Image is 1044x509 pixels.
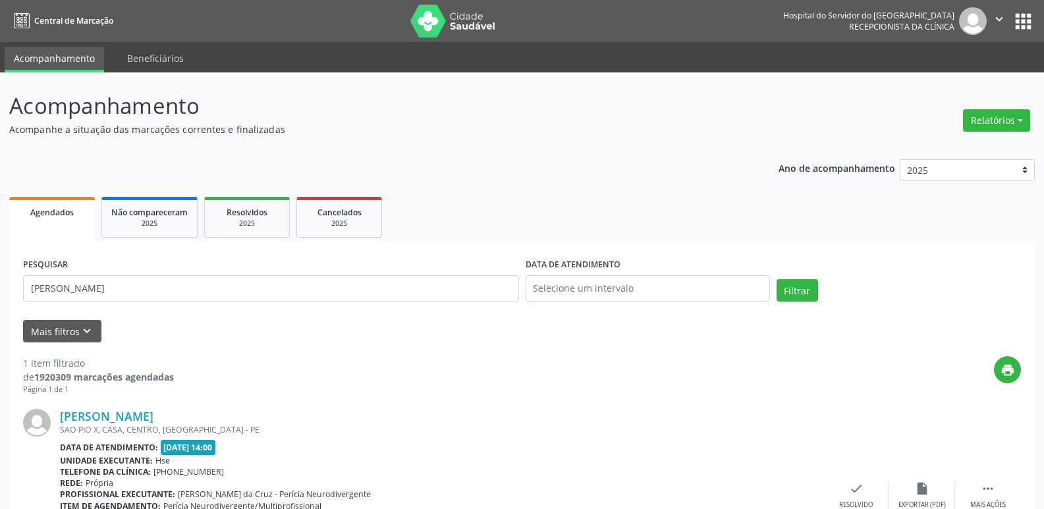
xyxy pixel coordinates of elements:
[317,207,362,218] span: Cancelados
[30,207,74,218] span: Agendados
[161,440,216,455] span: [DATE] 14:00
[9,10,113,32] a: Central de Marcação
[111,219,188,228] div: 2025
[178,489,371,500] span: [PERSON_NAME] da Cruz - Perícia Neurodivergente
[526,275,770,302] input: Selecione um intervalo
[23,320,101,343] button: Mais filtroskeyboard_arrow_down
[227,207,267,218] span: Resolvidos
[23,356,174,370] div: 1 item filtrado
[23,384,174,395] div: Página 1 de 1
[86,477,113,489] span: Própria
[1001,363,1015,377] i: print
[111,207,188,218] span: Não compareceram
[60,455,153,466] b: Unidade executante:
[959,7,987,35] img: img
[1012,10,1035,33] button: apps
[23,255,68,275] label: PESQUISAR
[779,159,895,176] p: Ano de acompanhamento
[60,477,83,489] b: Rede:
[994,356,1021,383] button: print
[155,455,170,466] span: Hse
[60,442,158,453] b: Data de atendimento:
[306,219,372,228] div: 2025
[5,47,104,72] a: Acompanhamento
[23,370,174,384] div: de
[214,219,280,228] div: 2025
[777,279,818,302] button: Filtrar
[849,481,864,496] i: check
[34,15,113,26] span: Central de Marcação
[9,122,727,136] p: Acompanhe a situação das marcações correntes e finalizadas
[60,466,151,477] b: Telefone da clínica:
[23,409,51,437] img: img
[9,90,727,122] p: Acompanhamento
[60,424,823,435] div: SAO PIO X, CASA, CENTRO, [GEOGRAPHIC_DATA] - PE
[526,255,620,275] label: DATA DE ATENDIMENTO
[992,12,1006,26] i: 
[60,409,153,423] a: [PERSON_NAME]
[153,466,224,477] span: [PHONE_NUMBER]
[23,275,519,302] input: Nome, código do beneficiário ou CPF
[783,10,954,21] div: Hospital do Servidor do [GEOGRAPHIC_DATA]
[981,481,995,496] i: 
[118,47,193,70] a: Beneficiários
[963,109,1030,132] button: Relatórios
[80,324,94,338] i: keyboard_arrow_down
[849,21,954,32] span: Recepcionista da clínica
[60,489,175,500] b: Profissional executante:
[34,371,174,383] strong: 1920309 marcações agendadas
[987,7,1012,35] button: 
[915,481,929,496] i: insert_drive_file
